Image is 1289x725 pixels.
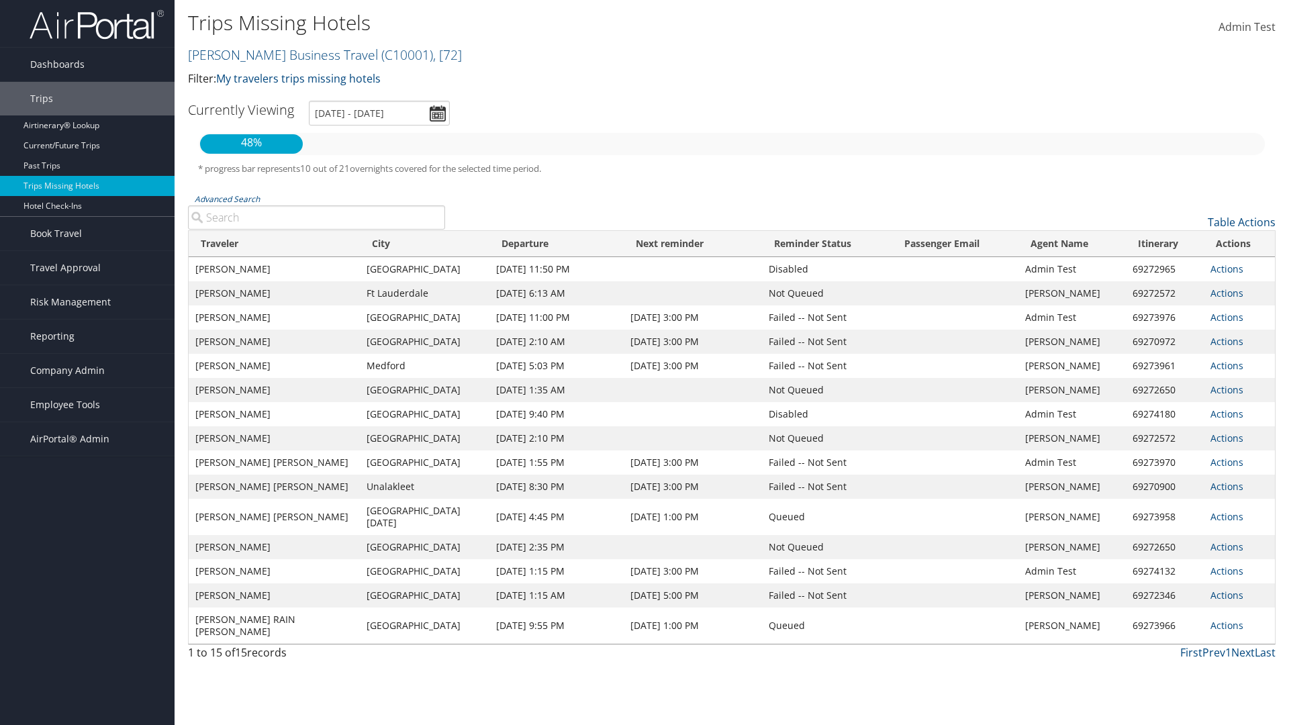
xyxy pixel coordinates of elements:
[489,499,623,535] td: [DATE] 4:45 PM
[489,378,623,402] td: [DATE] 1:35 AM
[235,645,247,660] span: 15
[1210,589,1243,601] a: Actions
[1126,535,1204,559] td: 69272650
[1126,257,1204,281] td: 69272965
[188,9,913,37] h1: Trips Missing Hotels
[489,450,623,475] td: [DATE] 1:55 PM
[189,305,360,330] td: [PERSON_NAME]
[1180,645,1202,660] a: First
[762,499,892,535] td: Queued
[200,134,303,152] p: 48%
[1126,475,1204,499] td: 69270900
[624,450,763,475] td: [DATE] 3:00 PM
[1018,231,1126,257] th: Agent Name
[762,305,892,330] td: Failed -- Not Sent
[309,101,450,126] input: [DATE] - [DATE]
[360,354,489,378] td: Medford
[1018,402,1126,426] td: Admin Test
[624,475,763,499] td: [DATE] 3:00 PM
[624,499,763,535] td: [DATE] 1:00 PM
[1210,335,1243,348] a: Actions
[188,205,445,230] input: Advanced Search
[1126,378,1204,402] td: 69272650
[188,46,462,64] a: [PERSON_NAME] Business Travel
[1018,281,1126,305] td: [PERSON_NAME]
[762,426,892,450] td: Not Queued
[624,330,763,354] td: [DATE] 3:00 PM
[189,402,360,426] td: [PERSON_NAME]
[195,193,260,205] a: Advanced Search
[624,608,763,644] td: [DATE] 1:00 PM
[1018,305,1126,330] td: Admin Test
[189,450,360,475] td: [PERSON_NAME] [PERSON_NAME]
[360,330,489,354] td: [GEOGRAPHIC_DATA]
[1126,559,1204,583] td: 69274132
[762,559,892,583] td: Failed -- Not Sent
[762,257,892,281] td: Disabled
[30,217,82,250] span: Book Travel
[624,231,763,257] th: Next reminder
[1210,480,1243,493] a: Actions
[489,475,623,499] td: [DATE] 8:30 PM
[189,330,360,354] td: [PERSON_NAME]
[360,499,489,535] td: [GEOGRAPHIC_DATA][DATE]
[1126,608,1204,644] td: 69273966
[30,251,101,285] span: Travel Approval
[1210,287,1243,299] a: Actions
[1255,645,1276,660] a: Last
[189,426,360,450] td: [PERSON_NAME]
[1126,281,1204,305] td: 69272572
[1210,262,1243,275] a: Actions
[360,583,489,608] td: [GEOGRAPHIC_DATA]
[624,354,763,378] td: [DATE] 3:00 PM
[1018,559,1126,583] td: Admin Test
[762,475,892,499] td: Failed -- Not Sent
[1210,311,1243,324] a: Actions
[1210,407,1243,420] a: Actions
[762,608,892,644] td: Queued
[762,450,892,475] td: Failed -- Not Sent
[360,559,489,583] td: [GEOGRAPHIC_DATA]
[489,426,623,450] td: [DATE] 2:10 PM
[489,608,623,644] td: [DATE] 9:55 PM
[489,559,623,583] td: [DATE] 1:15 PM
[1219,19,1276,34] span: Admin Test
[1210,540,1243,553] a: Actions
[189,354,360,378] td: [PERSON_NAME]
[762,535,892,559] td: Not Queued
[1018,378,1126,402] td: [PERSON_NAME]
[189,583,360,608] td: [PERSON_NAME]
[188,70,913,88] p: Filter:
[360,535,489,559] td: [GEOGRAPHIC_DATA]
[1126,426,1204,450] td: 69272572
[624,305,763,330] td: [DATE] 3:00 PM
[1126,330,1204,354] td: 69270972
[1126,231,1204,257] th: Itinerary
[360,450,489,475] td: [GEOGRAPHIC_DATA]
[300,162,350,175] span: 10 out of 21
[216,71,381,86] a: My travelers trips missing hotels
[762,583,892,608] td: Failed -- Not Sent
[189,475,360,499] td: [PERSON_NAME] [PERSON_NAME]
[1126,402,1204,426] td: 69274180
[360,426,489,450] td: [GEOGRAPHIC_DATA]
[489,231,623,257] th: Departure: activate to sort column ascending
[433,46,462,64] span: , [ 72 ]
[1018,608,1126,644] td: [PERSON_NAME]
[489,402,623,426] td: [DATE] 9:40 PM
[762,354,892,378] td: Failed -- Not Sent
[489,257,623,281] td: [DATE] 11:50 PM
[1126,305,1204,330] td: 69273976
[30,285,111,319] span: Risk Management
[1210,510,1243,523] a: Actions
[1018,330,1126,354] td: [PERSON_NAME]
[360,475,489,499] td: Unalakleet
[489,281,623,305] td: [DATE] 6:13 AM
[762,281,892,305] td: Not Queued
[30,82,53,115] span: Trips
[1018,535,1126,559] td: [PERSON_NAME]
[1018,257,1126,281] td: Admin Test
[189,559,360,583] td: [PERSON_NAME]
[1208,215,1276,230] a: Table Actions
[1202,645,1225,660] a: Prev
